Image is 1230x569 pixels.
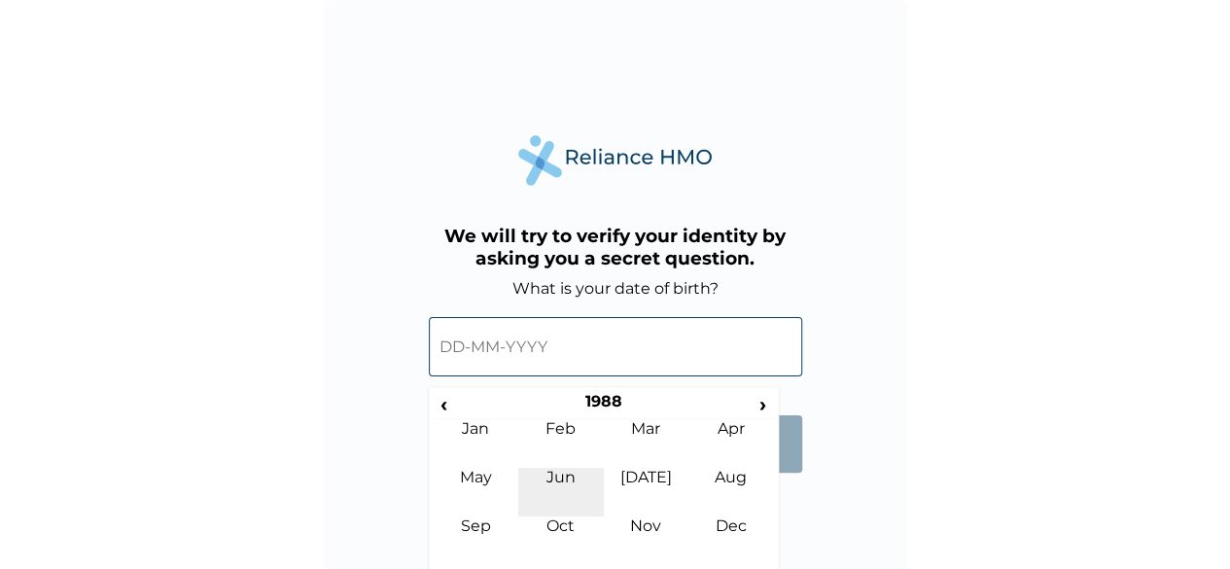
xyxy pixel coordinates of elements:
td: Feb [518,419,604,468]
td: Apr [688,419,774,468]
td: May [434,468,519,516]
td: Oct [518,516,604,565]
img: Reliance Health's Logo [518,135,713,185]
td: [DATE] [604,468,689,516]
td: Jun [518,468,604,516]
input: DD-MM-YYYY [429,317,802,376]
td: Dec [688,516,774,565]
td: Mar [604,419,689,468]
span: ‹ [434,392,454,416]
th: 1988 [454,392,753,419]
td: Aug [688,468,774,516]
td: Sep [434,516,519,565]
td: Jan [434,419,519,468]
td: Nov [604,516,689,565]
h3: We will try to verify your identity by asking you a secret question. [429,225,802,269]
label: What is your date of birth? [512,279,719,298]
span: › [753,392,774,416]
